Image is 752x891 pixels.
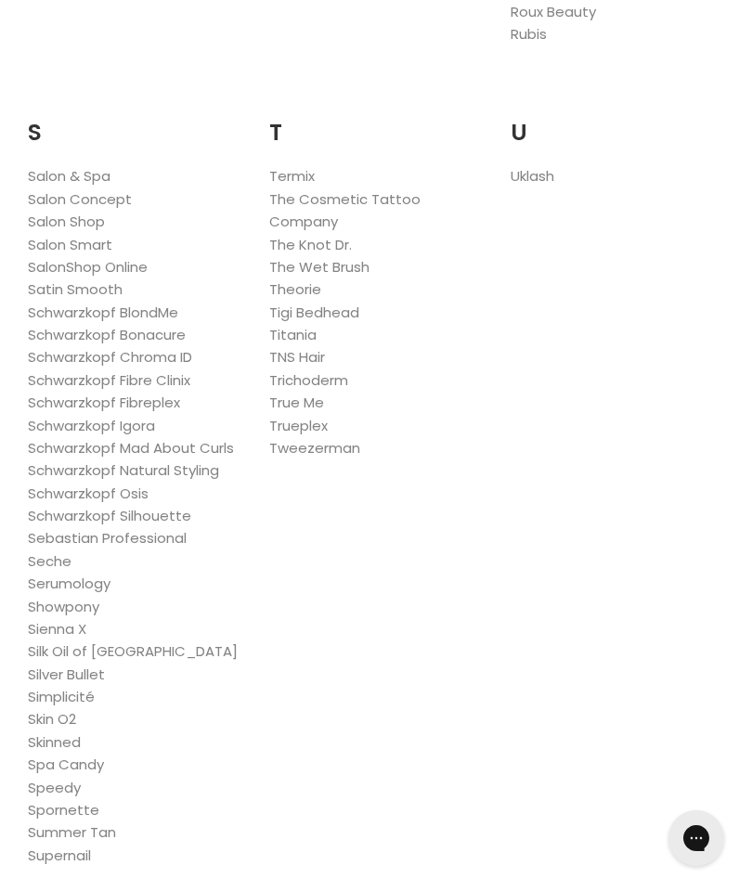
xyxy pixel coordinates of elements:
[28,393,180,412] a: Schwarzkopf Fibreplex
[28,416,155,435] a: Schwarzkopf Igora
[28,665,105,684] a: Silver Bullet
[269,279,321,299] a: Theorie
[269,91,483,151] h2: T
[28,166,110,186] a: Salon & Spa
[28,619,86,639] a: Sienna X
[28,212,105,231] a: Salon Shop
[28,438,234,458] a: Schwarzkopf Mad About Curls
[269,166,315,186] a: Termix
[269,393,324,412] a: True Me
[269,235,352,254] a: The Knot Dr.
[511,91,724,151] h2: U
[28,235,112,254] a: Salon Smart
[269,257,370,277] a: The Wet Brush
[28,460,219,480] a: Schwarzkopf Natural Styling
[28,528,187,548] a: Sebastian Professional
[269,370,348,390] a: Trichoderm
[269,303,359,322] a: Tigi Bedhead
[28,370,190,390] a: Schwarzkopf Fibre Clinix
[511,166,554,186] a: Uklash
[28,597,99,616] a: Showpony
[28,484,149,503] a: Schwarzkopf Osis
[511,2,596,21] a: Roux Beauty
[269,325,317,344] a: Titania
[28,709,76,729] a: Skin O2
[269,438,360,458] a: Tweezerman
[28,822,116,842] a: Summer Tan
[269,189,421,231] a: The Cosmetic Tattoo Company
[28,755,104,774] a: Spa Candy
[28,257,148,277] a: SalonShop Online
[28,687,95,706] a: Simplicité
[511,24,547,44] a: Rubis
[28,574,110,593] a: Serumology
[269,416,328,435] a: Trueplex
[28,189,132,209] a: Salon Concept
[28,325,186,344] a: Schwarzkopf Bonacure
[28,800,99,820] a: Spornette
[28,279,123,299] a: Satin Smooth
[28,641,238,661] a: Silk Oil of [GEOGRAPHIC_DATA]
[269,347,325,367] a: TNS Hair
[28,732,81,752] a: Skinned
[28,303,178,322] a: Schwarzkopf BlondMe
[28,506,191,525] a: Schwarzkopf Silhouette
[28,91,241,151] h2: S
[659,804,733,872] iframe: Gorgias live chat messenger
[28,778,81,797] a: Speedy
[28,347,192,367] a: Schwarzkopf Chroma ID
[28,846,91,865] a: Supernail
[28,551,71,571] a: Seche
